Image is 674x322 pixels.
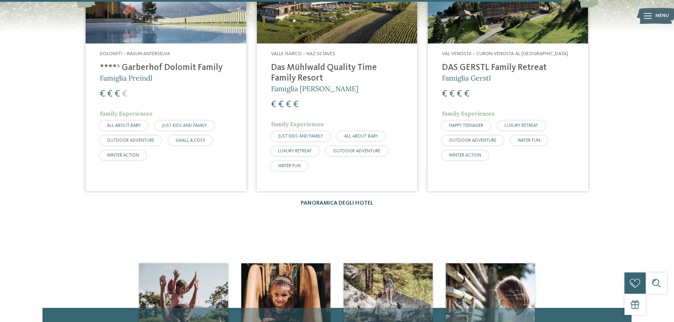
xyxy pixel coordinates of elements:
[505,123,538,128] span: LUXURY RETREAT
[100,63,232,73] h4: ****ˢ Garberhof Dolomit Family
[286,100,291,109] span: €
[100,51,170,56] span: Dolomiti – Rasun-Anterselva
[293,100,299,109] span: €
[100,110,152,117] span: Family Experiences
[301,200,373,206] a: Panoramica degli hotel
[442,63,574,73] h4: DAS GERSTL Family Retreat
[271,100,276,109] span: €
[107,138,154,143] span: OUTDOOR ADVENTURE
[457,89,462,99] span: €
[278,134,323,139] span: JUST KIDS AND FAMILY
[107,123,141,128] span: ALL ABOUT BABY
[122,89,127,99] span: €
[278,149,312,153] span: LUXURY RETREAT
[442,51,568,56] span: Val Venosta – Curon Venosta al [GEOGRAPHIC_DATA]
[518,138,540,143] span: WATER FUN
[449,89,455,99] span: €
[100,89,105,99] span: €
[278,164,301,168] span: WATER FUN
[271,51,335,56] span: Valle Isarco – Naz-Sciaves
[115,89,120,99] span: €
[175,138,205,143] span: SMALL & COSY
[449,153,481,158] span: WINTER ACTION
[464,89,470,99] span: €
[271,121,324,128] span: Family Experiences
[271,63,403,84] h4: Das Mühlwald Quality Time Family Resort
[278,100,284,109] span: €
[162,123,207,128] span: JUST KIDS AND FAMILY
[344,134,378,139] span: ALL ABOUT BABY
[449,123,483,128] span: HAPPY TEENAGER
[449,138,496,143] span: OUTDOOR ADVENTURE
[333,149,380,153] span: OUTDOOR ADVENTURE
[442,74,491,82] span: Famiglia Gerstl
[442,110,495,117] span: Family Experiences
[107,89,113,99] span: €
[271,84,358,93] span: Famiglia [PERSON_NAME]
[442,89,447,99] span: €
[107,153,139,158] span: WINTER ACTION
[100,74,152,82] span: Famiglia Preindl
